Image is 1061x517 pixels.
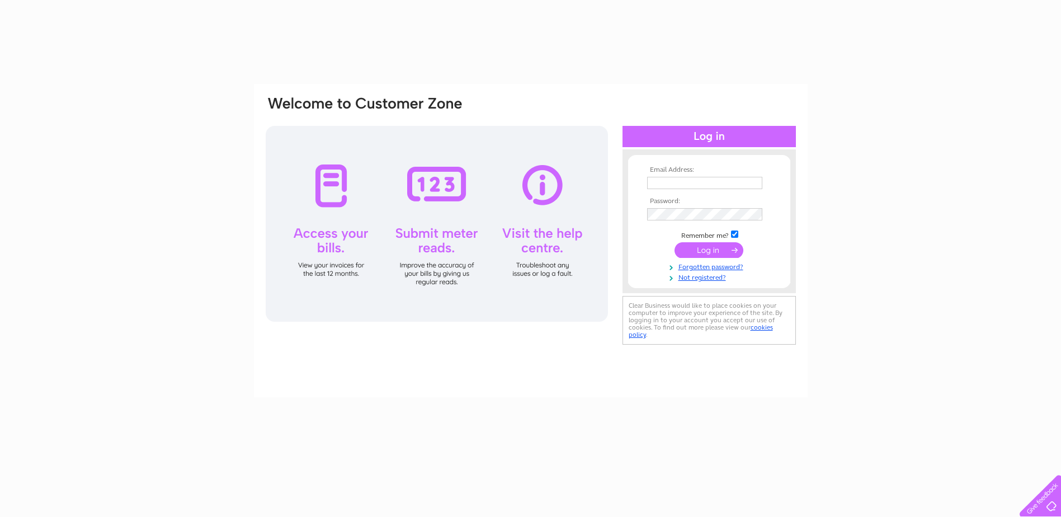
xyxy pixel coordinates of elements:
[647,261,774,271] a: Forgotten password?
[644,198,774,205] th: Password:
[623,296,796,345] div: Clear Business would like to place cookies on your computer to improve your experience of the sit...
[647,271,774,282] a: Not registered?
[644,229,774,240] td: Remember me?
[675,242,743,258] input: Submit
[629,323,773,339] a: cookies policy
[644,166,774,174] th: Email Address:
